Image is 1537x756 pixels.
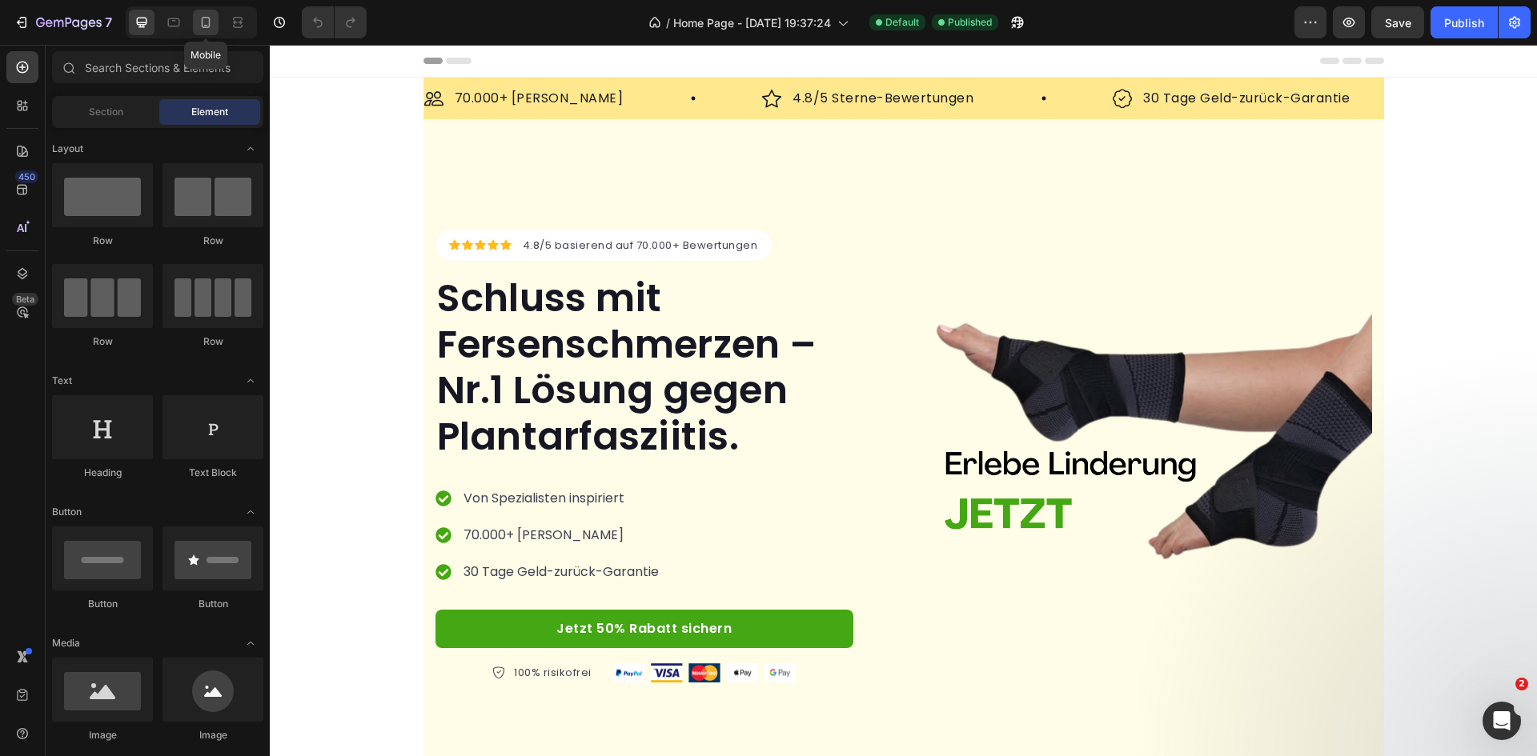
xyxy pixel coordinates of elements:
div: Undo/Redo [302,6,367,38]
img: 495611768014373769-47762bdc-c92b-46d1-973d-50401e2847fe.png [343,618,526,638]
span: Save [1385,16,1411,30]
div: Row [52,334,153,349]
span: Default [885,15,919,30]
div: Row [163,234,263,248]
div: Heading [52,466,153,480]
span: Media [52,636,80,650]
button: Save [1371,6,1424,38]
p: 100% risikofrei [244,620,322,636]
span: Toggle open [238,630,263,656]
div: Publish [1444,14,1484,31]
button: Publish [1431,6,1498,38]
span: Layout [52,142,83,156]
span: Element [191,105,228,119]
div: Image [52,728,153,742]
div: Row [163,334,263,349]
p: 7 [105,13,112,32]
span: Toggle open [238,499,263,525]
span: Home Page - [DATE] 19:37:24 [673,14,831,31]
div: Button [163,597,263,611]
img: gempages_570928342434317184-55e5ae1d-92bd-4d5d-9bfe-a43ef9b66b85.png [646,126,1102,697]
input: Search Sections & Elements [52,51,263,83]
div: Beta [12,293,38,306]
iframe: Design area [270,45,1537,756]
div: Image [163,728,263,742]
button: 7 [6,6,119,38]
div: Text Block [163,466,263,480]
span: Section [89,105,123,119]
span: Toggle open [238,136,263,162]
div: Row [52,234,153,248]
span: Button [52,505,82,519]
div: Button [52,597,153,611]
span: Published [948,15,992,30]
span: / [666,14,670,31]
p: Jetzt 50% Rabatt sichern [287,574,462,594]
span: Toggle open [238,368,263,394]
span: Text [52,374,72,388]
div: 450 [15,170,38,183]
span: 2 [1515,678,1528,690]
iframe: Intercom live chat [1483,702,1521,740]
